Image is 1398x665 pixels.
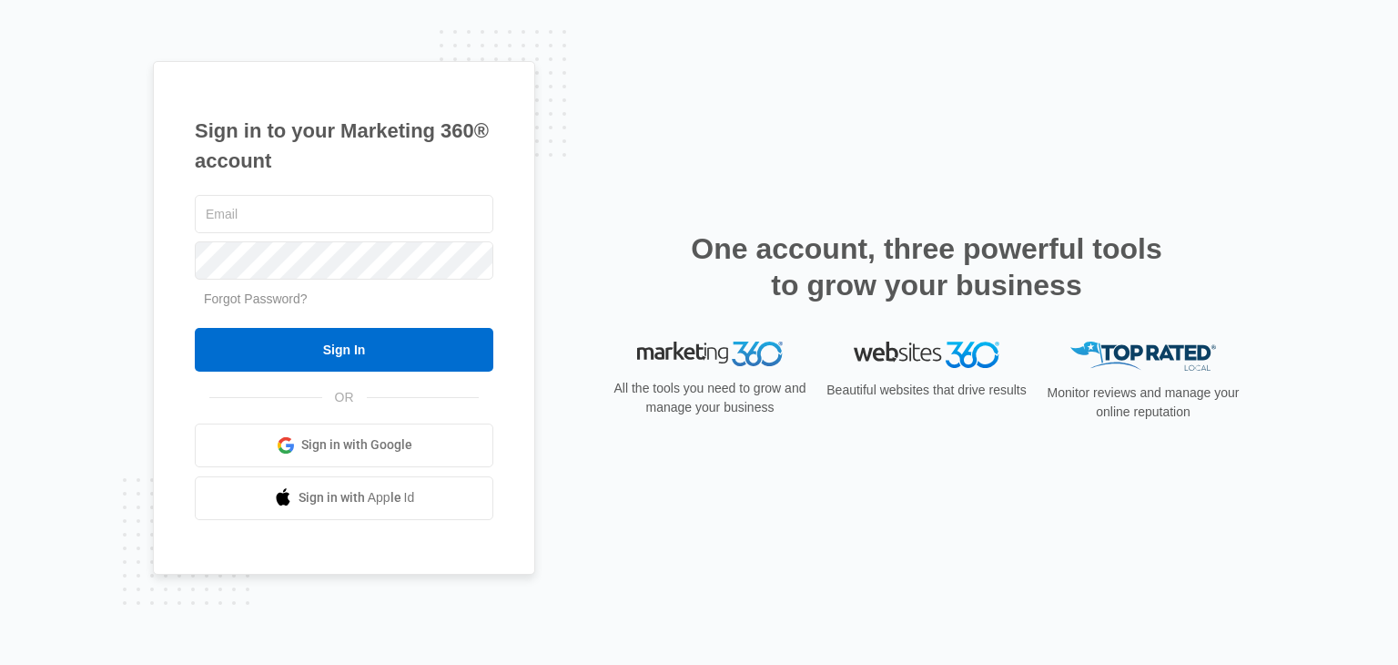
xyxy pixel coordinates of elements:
span: Sign in with Apple Id [299,488,415,507]
a: Forgot Password? [204,292,308,306]
img: Marketing 360 [637,342,783,367]
img: Websites 360 [854,342,999,368]
img: Top Rated Local [1070,342,1216,372]
a: Sign in with Apple Id [195,476,493,520]
p: All the tools you need to grow and manage your business [608,379,812,417]
span: Sign in with Google [301,435,412,455]
span: OR [322,388,367,407]
a: Sign in with Google [195,424,493,467]
input: Email [195,195,493,233]
h2: One account, three powerful tools to grow your business [685,230,1168,303]
input: Sign In [195,328,493,372]
h1: Sign in to your Marketing 360® account [195,116,493,176]
p: Monitor reviews and manage your online reputation [1041,384,1245,422]
p: Beautiful websites that drive results [825,381,1028,400]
